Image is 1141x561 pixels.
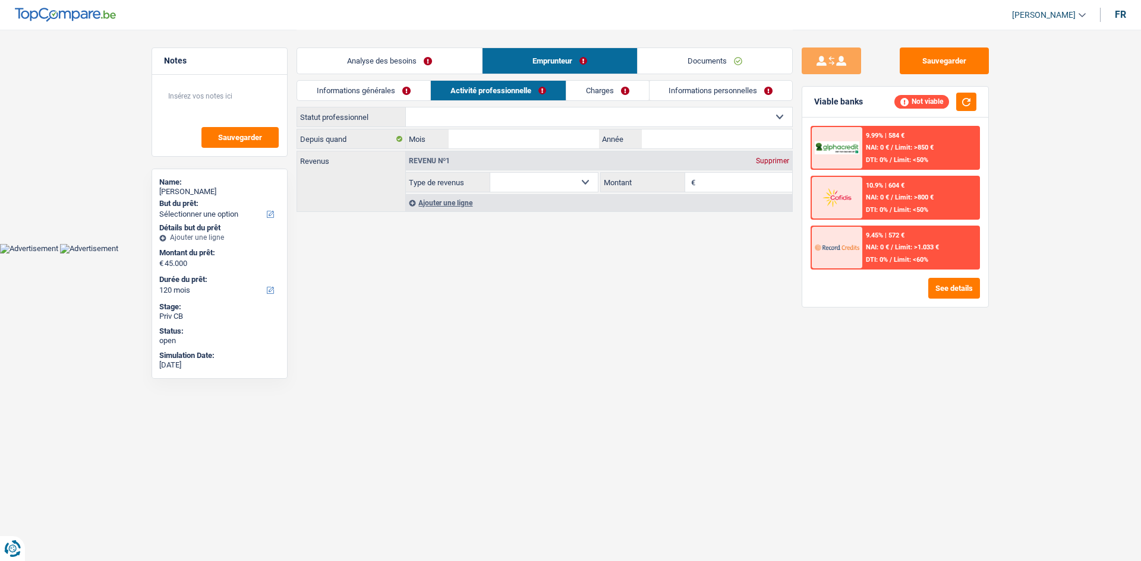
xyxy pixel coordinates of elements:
img: TopCompare Logo [15,8,116,22]
span: NAI: 0 € [866,243,889,251]
a: Activité professionnelle [431,81,566,100]
span: Limit: <50% [894,206,928,214]
label: Revenus [297,151,405,165]
span: NAI: 0 € [866,144,889,151]
span: [PERSON_NAME] [1012,10,1076,20]
span: Limit: >1.033 € [895,243,939,251]
div: Détails but du prêt [159,223,280,233]
a: Documents [638,48,792,74]
div: [DATE] [159,360,280,370]
span: / [890,156,892,164]
div: Supprimer [753,157,792,164]
button: Sauvegarder [900,47,989,74]
div: 10.9% | 604 € [866,182,904,189]
input: MM [449,129,599,148]
div: Revenu nº1 [406,157,453,164]
a: Informations personnelles [650,81,793,100]
img: Cofidis [815,186,859,208]
span: Limit: <50% [894,156,928,164]
a: Charges [566,81,649,100]
span: / [891,243,893,251]
span: Limit: >800 € [895,194,934,201]
a: Analyse des besoins [297,48,482,74]
div: open [159,336,280,346]
img: Record Credits [815,236,859,258]
div: [PERSON_NAME] [159,187,280,196]
img: AlphaCredit [815,141,859,155]
button: Sauvegarder [201,127,279,148]
input: AAAA [642,129,792,148]
a: Emprunteur [483,48,637,74]
span: Limit: >850 € [895,144,934,151]
span: / [891,194,893,201]
span: / [891,144,893,151]
span: Limit: <60% [894,256,928,264]
span: € [685,173,698,192]
button: See details [928,278,980,299]
div: Not viable [894,95,949,108]
span: € [159,259,163,268]
span: / [890,256,892,264]
div: Priv CB [159,312,280,321]
a: Informations générales [297,81,430,100]
div: Ajouter une ligne [159,233,280,242]
span: DTI: 0% [866,206,888,214]
label: But du prêt: [159,199,278,208]
label: Année [599,129,641,148]
span: Sauvegarder [218,134,262,141]
div: fr [1115,9,1126,20]
label: Montant du prêt: [159,248,278,258]
label: Durée du prêt: [159,275,278,284]
label: Statut professionnel [297,107,406,126]
a: [PERSON_NAME] [1003,5,1086,25]
div: Ajouter une ligne [406,194,792,211]
label: Type de revenus [406,173,490,192]
div: 9.99% | 584 € [866,132,904,140]
label: Mois [406,129,448,148]
h5: Notes [164,56,275,66]
div: Name: [159,178,280,187]
span: DTI: 0% [866,256,888,264]
span: DTI: 0% [866,156,888,164]
div: Viable banks [814,97,863,107]
span: / [890,206,892,214]
img: Advertisement [60,244,118,253]
span: NAI: 0 € [866,194,889,201]
div: Stage: [159,302,280,312]
label: Montant [601,173,685,192]
div: Simulation Date: [159,351,280,360]
label: Depuis quand [297,129,406,148]
div: 9.45% | 572 € [866,232,904,239]
div: Status: [159,327,280,336]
